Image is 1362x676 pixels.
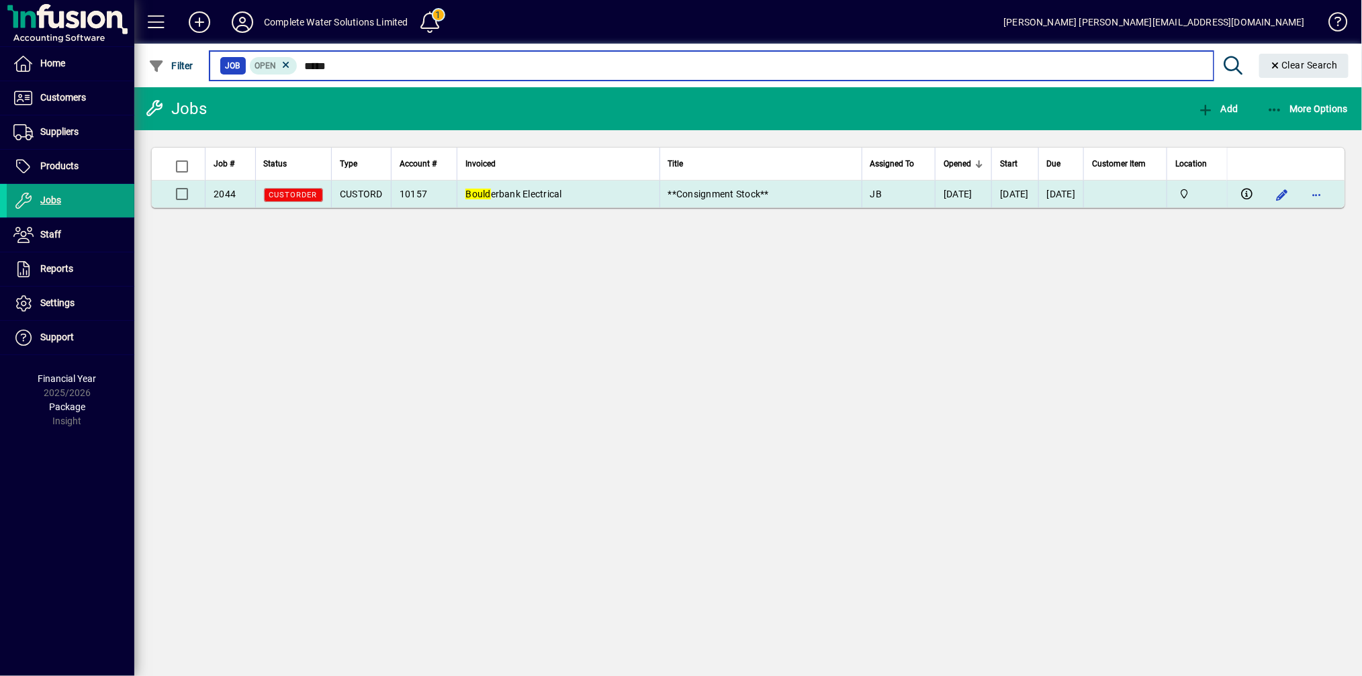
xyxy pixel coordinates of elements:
[465,189,490,199] em: Bould
[214,189,236,199] span: 2044
[1318,3,1345,46] a: Knowledge Base
[1038,181,1084,207] td: [DATE]
[7,150,134,183] a: Products
[1175,156,1207,171] span: Location
[40,297,75,308] span: Settings
[255,61,277,70] span: Open
[400,156,437,171] span: Account #
[465,156,496,171] span: Invoiced
[178,10,221,34] button: Add
[226,59,240,73] span: Job
[40,263,73,274] span: Reports
[7,81,134,115] a: Customers
[340,189,383,199] span: CUSTORD
[40,126,79,137] span: Suppliers
[264,156,287,171] span: Status
[944,156,983,171] div: Opened
[944,156,971,171] span: Opened
[1259,54,1349,78] button: Clear
[1175,187,1219,201] span: Motueka
[400,189,427,199] span: 10157
[40,160,79,171] span: Products
[1306,184,1328,205] button: More options
[145,54,197,78] button: Filter
[49,401,85,412] span: Package
[465,189,562,199] span: erbank Electrical
[668,156,684,171] span: Title
[870,156,915,171] span: Assigned To
[40,92,86,103] span: Customers
[7,287,134,320] a: Settings
[144,98,207,119] div: Jobs
[1270,60,1338,70] span: Clear Search
[870,189,882,199] span: JB
[1047,156,1061,171] span: Due
[340,156,357,171] span: Type
[40,195,61,205] span: Jobs
[7,115,134,149] a: Suppliers
[1000,156,1030,171] div: Start
[400,156,449,171] div: Account #
[40,229,61,240] span: Staff
[991,181,1038,207] td: [DATE]
[935,181,991,207] td: [DATE]
[1092,156,1146,171] span: Customer Item
[1003,11,1305,33] div: [PERSON_NAME] [PERSON_NAME][EMAIL_ADDRESS][DOMAIN_NAME]
[214,156,246,171] div: Job #
[7,252,134,286] a: Reports
[40,58,65,68] span: Home
[1175,156,1219,171] div: Location
[7,218,134,252] a: Staff
[1092,156,1158,171] div: Customer Item
[250,57,298,75] mat-chip: Open Status: Open
[214,156,234,171] span: Job #
[221,10,264,34] button: Profile
[264,11,408,33] div: Complete Water Solutions Limited
[1000,156,1017,171] span: Start
[269,191,318,199] span: CUSTORDER
[1047,156,1076,171] div: Due
[40,332,74,342] span: Support
[1271,184,1293,205] button: Edit
[1267,103,1349,114] span: More Options
[38,373,97,384] span: Financial Year
[7,47,134,81] a: Home
[668,189,769,199] span: **Consignment Stock**
[1263,97,1352,121] button: More Options
[148,60,193,71] span: Filter
[7,321,134,354] a: Support
[1194,97,1241,121] button: Add
[870,156,927,171] div: Assigned To
[1197,103,1238,114] span: Add
[465,156,651,171] div: Invoiced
